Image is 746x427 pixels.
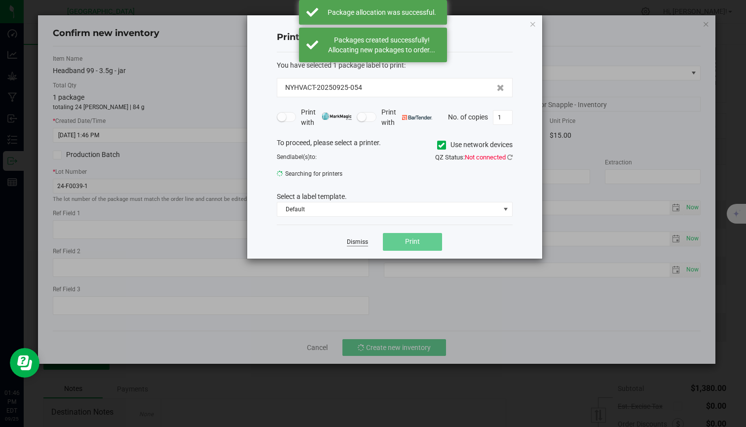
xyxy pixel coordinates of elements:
span: Searching for printers [277,166,387,181]
img: mark_magic_cybra.png [322,113,352,120]
span: Not connected [465,154,506,161]
button: Print [383,233,442,251]
a: Dismiss [347,238,368,246]
span: You have selected 1 package label to print [277,61,404,69]
span: Print with [301,107,352,128]
span: QZ Status: [435,154,513,161]
div: Packages created successfully! Allocating new packages to order... [324,35,440,55]
div: Select a label template. [269,192,520,202]
label: Use network devices [437,140,513,150]
div: Package allocation was successful. [324,7,440,17]
span: No. of copies [448,113,488,120]
h4: Print package label [277,31,513,44]
img: bartender.png [402,115,432,120]
span: Default [277,202,500,216]
iframe: Resource center [10,348,39,378]
div: : [277,60,513,71]
span: Send to: [277,154,317,160]
span: Print with [381,107,432,128]
span: Print [405,237,420,245]
span: NYHVACT-20250925-054 [285,82,362,93]
span: label(s) [290,154,310,160]
div: To proceed, please select a printer. [269,138,520,153]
